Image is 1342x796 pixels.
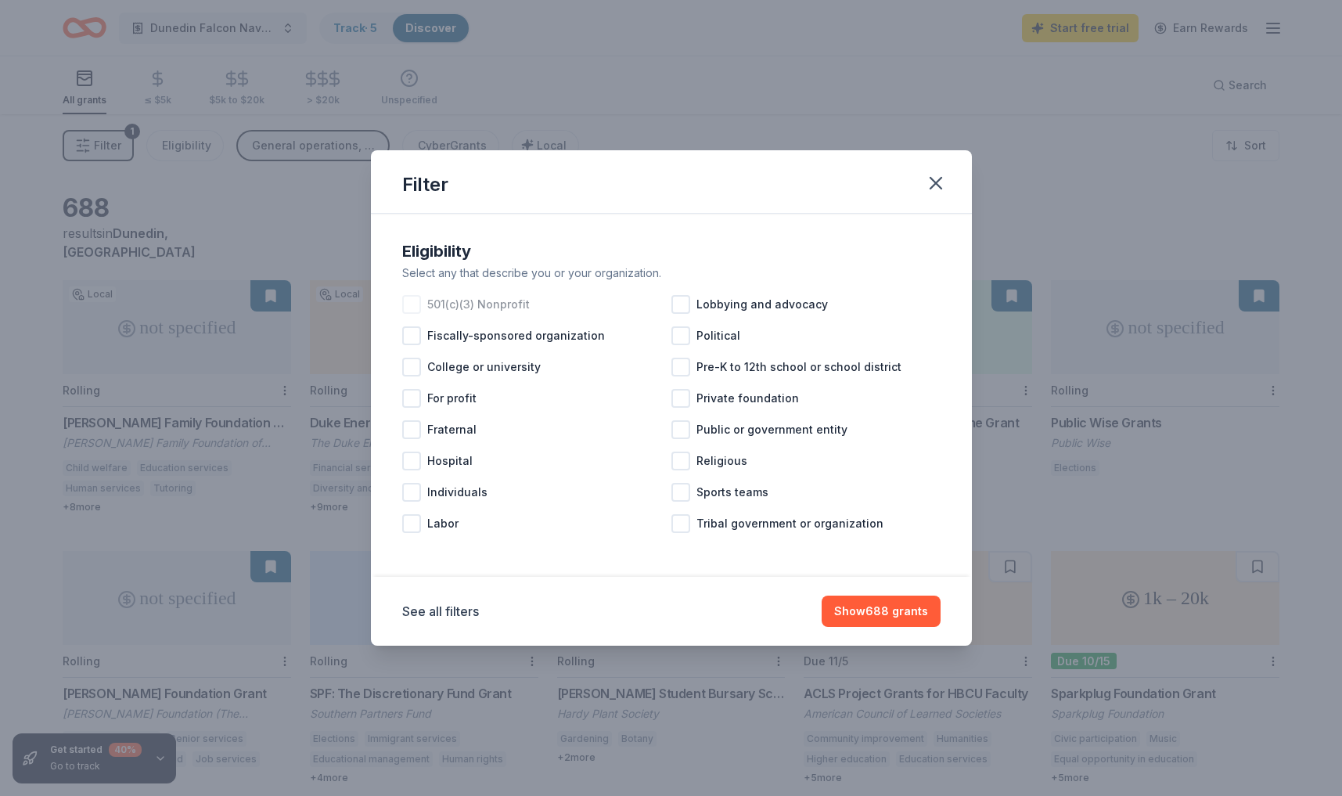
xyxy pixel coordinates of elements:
span: Fraternal [427,420,477,439]
span: Lobbying and advocacy [696,295,828,314]
span: Fiscally-sponsored organization [427,326,605,345]
button: Show688 grants [822,596,941,627]
span: Sports teams [696,483,768,502]
span: Tribal government or organization [696,514,883,533]
span: Political [696,326,740,345]
button: See all filters [402,602,479,621]
div: Select any that describe you or your organization. [402,264,941,283]
div: Eligibility [402,239,941,264]
span: Private foundation [696,389,799,408]
span: Hospital [427,452,473,470]
span: For profit [427,389,477,408]
span: Individuals [427,483,488,502]
span: Labor [427,514,459,533]
span: College or university [427,358,541,376]
span: Public or government entity [696,420,847,439]
div: Filter [402,172,448,197]
span: Religious [696,452,747,470]
span: Pre-K to 12th school or school district [696,358,901,376]
span: 501(c)(3) Nonprofit [427,295,530,314]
